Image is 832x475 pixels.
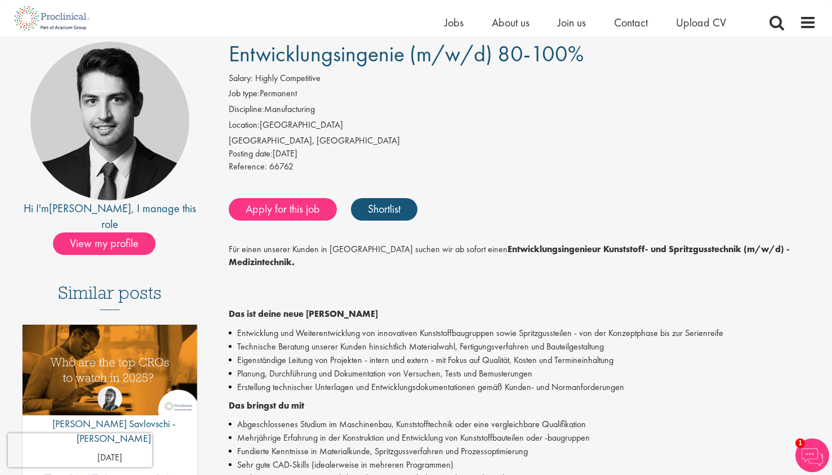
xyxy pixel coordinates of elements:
span: 1 [795,438,805,448]
strong: Entwicklungsingenieur Kunststoff- und Spritzgusstechnik (m/w/d) - Medizintechnik. [229,243,790,268]
li: Manufacturing [229,103,816,119]
li: Mehrjährige Erfahrung in der Konstruktion und Entwicklung von Kunststoffbauteilen oder -baugruppen [229,431,816,445]
label: Reference: [229,160,267,173]
a: [PERSON_NAME] [49,201,131,216]
a: Apply for this job [229,198,337,221]
p: Für einen unserer Kunden in [GEOGRAPHIC_DATA] suchen wir ab sofort einen [229,243,816,320]
span: 66762 [269,160,293,172]
a: Join us [558,15,586,30]
li: Eigenständige Leitung von Projekten - intern und extern - mit Fokus auf Qualität, Kosten und Term... [229,353,816,367]
li: Erstellung technischer Unterlagen und Entwicklungsdokumentationen gemäß Kunden- und Normanforderu... [229,380,816,394]
li: Sehr gute CAD-Skills (idealerweise in mehreren Programmen) [229,458,816,472]
li: [GEOGRAPHIC_DATA] [229,119,816,135]
a: Upload CV [676,15,726,30]
iframe: reCAPTCHA [8,433,152,467]
li: Technische Beratung unserer Kunden hinsichtlich Materialwahl, Fertigungsverfahren und Bauteilgest... [229,340,816,353]
li: Fundierte Kenntnisse in Materialkunde, Spritzgussverfahren und Prozessoptimierung [229,445,816,458]
li: Entwicklung und Weiterentwicklung von innovativen Kunststoffbaugruppen sowie Spritzgussteilen - v... [229,326,816,340]
strong: Das bringst du mit [229,400,304,411]
label: Salary: [229,72,253,85]
a: View my profile [53,235,167,249]
a: Jobs [444,15,464,30]
div: Hi I'm , I manage this role [16,200,204,232]
span: View my profile [53,232,155,255]
li: Permanent [229,87,816,103]
span: Entwicklungsingenie (m/w/d) 80-100% [229,39,584,68]
h3: Similar posts [58,283,162,310]
li: Planung, Durchführung und Dokumentation von Versuchen, Tests und Bemusterungen [229,367,816,380]
a: About us [492,15,530,30]
a: Shortlist [351,198,417,221]
p: [PERSON_NAME] Savlovschi - [PERSON_NAME] [23,416,198,445]
a: Link to a post [23,325,198,424]
label: Discipline: [229,103,264,116]
a: Theodora Savlovschi - Wicks [PERSON_NAME] Savlovschi - [PERSON_NAME] [23,386,198,451]
span: Posting date: [229,147,273,159]
span: Highly Competitive [255,72,321,84]
a: Contact [614,15,648,30]
label: Job type: [229,87,260,100]
strong: Das ist deine neue [PERSON_NAME] [229,308,378,320]
img: Chatbot [795,438,829,472]
img: Top 10 CROs 2025 | Proclinical [23,325,198,415]
img: imeage of recruiter Thomas Wenig [30,42,189,200]
img: Theodora Savlovschi - Wicks [97,386,122,411]
li: Abgeschlossenes Studium im Maschinenbau, Kunststofftechnik oder eine vergleichbare Qualifikation [229,418,816,431]
div: [GEOGRAPHIC_DATA], [GEOGRAPHIC_DATA] [229,135,816,147]
label: Location: [229,119,260,132]
div: [DATE] [229,147,816,160]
